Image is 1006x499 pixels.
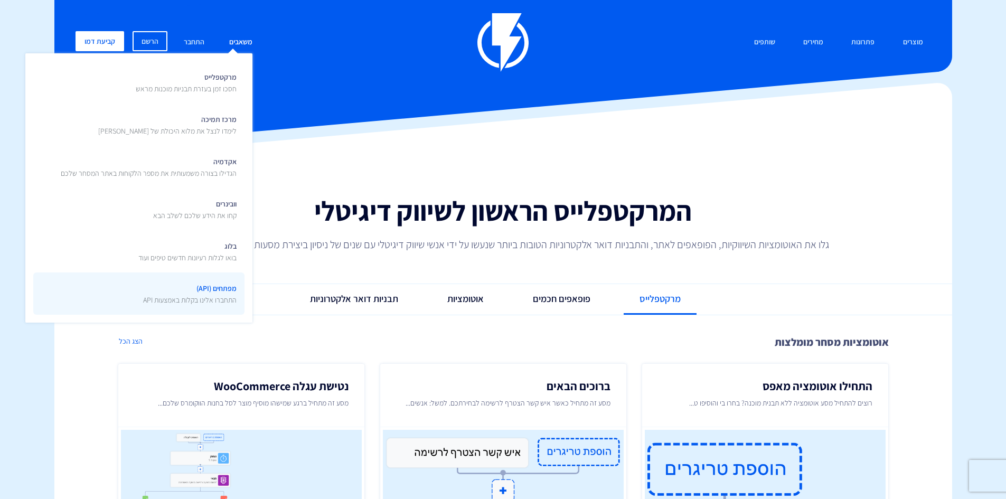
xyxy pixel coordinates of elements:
[658,398,872,419] p: רוצים להתחיל מסע אוטומציה ללא תבנית מוכנה? בחרו בי והוסיפו ט...
[153,210,237,221] p: קחו את הידע שלכם לשלב הבא
[795,31,831,54] a: מחירים
[33,146,245,188] a: אקדמיההגדילו בצורה משמעותית את מספר הלקוחות באתר המסחר שלכם
[136,69,237,94] span: מרקטפלייס
[143,280,237,305] span: מפתחים (API)
[843,31,882,54] a: פתרונות
[746,31,783,54] a: שותפים
[396,380,610,392] h2: ברוכים הבאים
[33,188,245,230] a: וובינריםקחו את הידע שלכם לשלב הבא
[396,398,610,419] p: מסע זה מתחיל כאשר איש קשר הצטרף לרשימה לבחירתכם. למשל: אנשים...
[221,31,260,54] a: משאבים
[33,103,245,146] a: מרכז תמיכהלימדו לנצל את מלוא היכולת של [PERSON_NAME]
[134,398,349,419] p: מסע זה מתחיל ברגע שמישהו מוסיף מוצר לסל בחנות הווקומרס שלכם...
[294,284,414,314] a: תבניות דואר אלקטרוניות
[33,230,245,272] a: בלוגבואו לגלות רעיונות חדשים טיפים ועוד
[133,31,167,51] a: הרשם
[658,380,872,392] h2: התחילו אוטומציה מאפס
[118,336,889,348] h3: אוטומציות מסחר מומלצות
[176,31,212,54] a: התחבר
[136,83,237,94] p: חסכו זמן בעזרת תבניות מוכנות מראש
[61,154,237,178] span: אקדמיה
[153,196,237,221] span: וובינרים
[134,380,349,392] h2: נטישת עגלה WooCommerce
[143,295,237,305] p: התחברו אלינו בקלות באמצעות API
[33,61,245,103] a: מרקטפלייסחסכו זמן בעזרת תבניות מוכנות מראש
[895,31,931,54] a: מוצרים
[98,126,237,136] p: לימדו לנצל את מלוא היכולת של [PERSON_NAME]
[153,237,854,252] p: גלו את האוטומציות השיווקיות, הפופאפים לאתר, והתבניות דואר אלקטרוניות הטובות ביותר שנעשו על ידי אנ...
[517,284,606,314] a: פופאפים חכמים
[431,284,500,314] a: אוטומציות
[61,168,237,178] p: הגדילו בצורה משמעותית את מספר הלקוחות באתר המסחר שלכם
[65,196,942,226] h1: המרקטפלייס הראשון לשיווק דיגיטלי
[76,31,124,51] a: קביעת דמו
[138,238,237,263] span: בלוג
[624,284,697,315] a: מרקטפלייס
[138,252,237,263] p: בואו לגלות רעיונות חדשים טיפים ועוד
[98,111,237,136] span: מרכז תמיכה
[33,272,245,315] a: מפתחים (API)התחברו אלינו בקלות באמצעות API
[118,336,144,346] a: הצג הכל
